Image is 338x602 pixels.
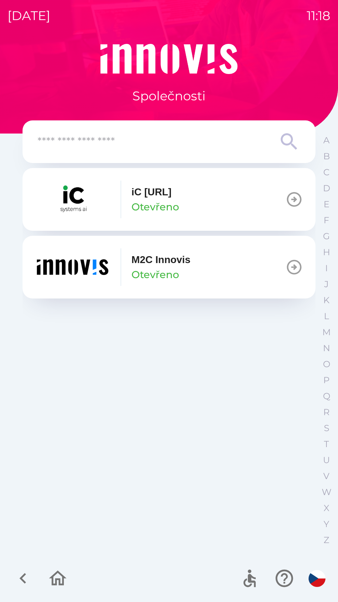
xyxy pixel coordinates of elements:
button: O [319,356,334,372]
p: A [323,135,330,146]
button: H [319,244,334,260]
button: M [319,324,334,340]
button: S [319,420,334,436]
p: F [324,215,329,226]
button: X [319,500,334,516]
p: Q [323,391,330,402]
p: G [323,231,330,242]
p: R [323,407,330,418]
button: B [319,148,334,164]
img: ef454dd6-c04b-4b09-86fc-253a1223f7b7.png [35,248,110,286]
p: J [324,279,329,290]
button: N [319,340,334,356]
img: cs flag [309,570,325,587]
button: Y [319,516,334,532]
p: E [324,199,330,210]
button: I [319,260,334,276]
p: W [322,487,331,498]
button: C [319,164,334,180]
p: [DATE] [8,6,50,25]
button: R [319,404,334,420]
p: L [324,311,329,322]
p: Společnosti [132,87,206,105]
p: B [323,151,330,162]
button: P [319,372,334,388]
img: 0b57a2db-d8c2-416d-bc33-8ae43c84d9d8.png [35,181,110,218]
button: W [319,484,334,500]
img: Logo [23,44,315,74]
p: V [323,471,330,482]
p: 11:18 [307,6,330,25]
button: U [319,452,334,468]
p: C [323,167,330,178]
p: O [323,359,330,370]
button: J [319,276,334,292]
p: X [324,503,329,514]
p: I [325,263,328,274]
p: P [323,375,330,386]
p: T [324,439,329,450]
p: Y [324,519,329,530]
button: L [319,308,334,324]
button: G [319,228,334,244]
p: U [323,455,330,466]
p: M2C Innovis [131,252,190,267]
p: D [323,183,330,194]
p: K [323,295,330,306]
p: S [324,423,329,434]
button: M2C InnovisOtevřeno [23,236,315,298]
button: K [319,292,334,308]
button: iC [URL]Otevřeno [23,168,315,231]
p: N [323,343,330,354]
p: M [322,327,331,338]
p: Z [324,535,329,546]
button: Q [319,388,334,404]
button: Z [319,532,334,548]
button: V [319,468,334,484]
p: Otevřeno [131,267,179,282]
p: Otevřeno [131,199,179,214]
button: T [319,436,334,452]
button: D [319,180,334,196]
p: H [323,247,330,258]
p: iC [URL] [131,184,172,199]
button: A [319,132,334,148]
button: E [319,196,334,212]
button: F [319,212,334,228]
